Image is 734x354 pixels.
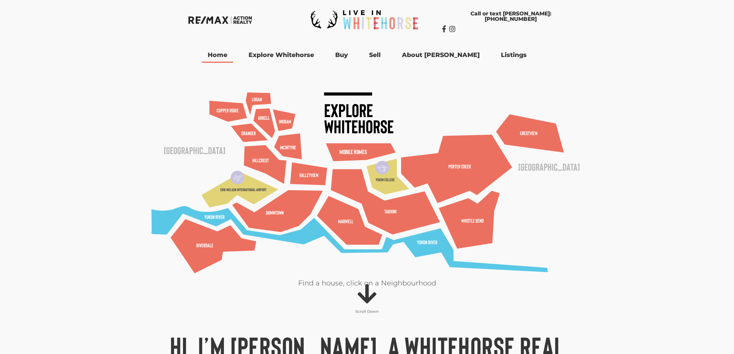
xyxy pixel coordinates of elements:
p: Find a house, click on a Neighbourhood [151,278,583,289]
a: Listings [495,47,532,63]
a: About [PERSON_NAME] [396,47,485,63]
span: Call or text [PERSON_NAME]: [PHONE_NUMBER] [450,11,572,22]
text: [GEOGRAPHIC_DATA] [164,144,225,156]
a: Explore Whitehorse [243,47,320,63]
a: Call or text [PERSON_NAME]: [PHONE_NUMBER] [442,7,580,25]
text: Mobile Homes [339,148,367,155]
nav: Menu [155,47,579,63]
a: Sell [363,47,386,63]
text: Whitehorse [324,115,394,137]
text: [GEOGRAPHIC_DATA] [518,161,580,173]
text: Explore [324,99,373,121]
a: Buy [329,47,354,63]
a: Home [202,47,233,63]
